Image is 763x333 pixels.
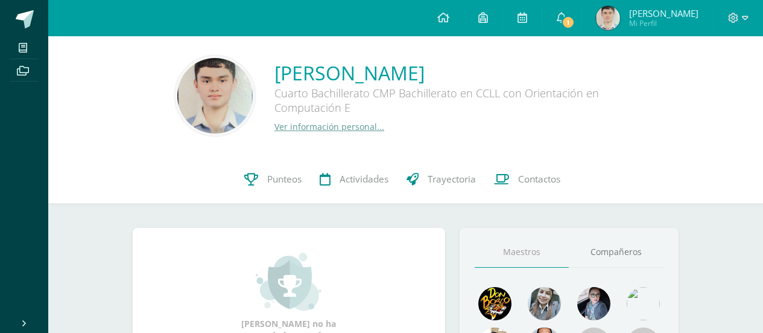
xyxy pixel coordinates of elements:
[274,86,636,121] div: Cuarto Bachillerato CMP Bachillerato en CCLL con Orientación en Computación E
[428,173,476,186] span: Trayectoria
[577,287,610,320] img: b8baad08a0802a54ee139394226d2cf3.png
[629,7,698,19] span: [PERSON_NAME]
[596,6,620,30] img: dd2fdfd14f22c95c8b71975986d73a17.png
[518,173,560,186] span: Contactos
[274,60,636,86] a: [PERSON_NAME]
[311,155,397,204] a: Actividades
[177,58,253,134] img: 5bd374f430da24edc9541387a1f6e464.png
[528,287,561,320] img: 45bd7986b8947ad7e5894cbc9b781108.png
[569,237,663,268] a: Compañeros
[340,173,388,186] span: Actividades
[256,251,321,312] img: achievement_small.png
[475,237,569,268] a: Maestros
[235,155,311,204] a: Punteos
[397,155,485,204] a: Trayectoria
[562,16,575,29] span: 1
[629,18,698,28] span: Mi Perfil
[478,287,511,320] img: 29fc2a48271e3f3676cb2cb292ff2552.png
[267,173,302,186] span: Punteos
[485,155,569,204] a: Contactos
[274,121,384,132] a: Ver información personal...
[627,287,660,320] img: c25c8a4a46aeab7e345bf0f34826bacf.png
